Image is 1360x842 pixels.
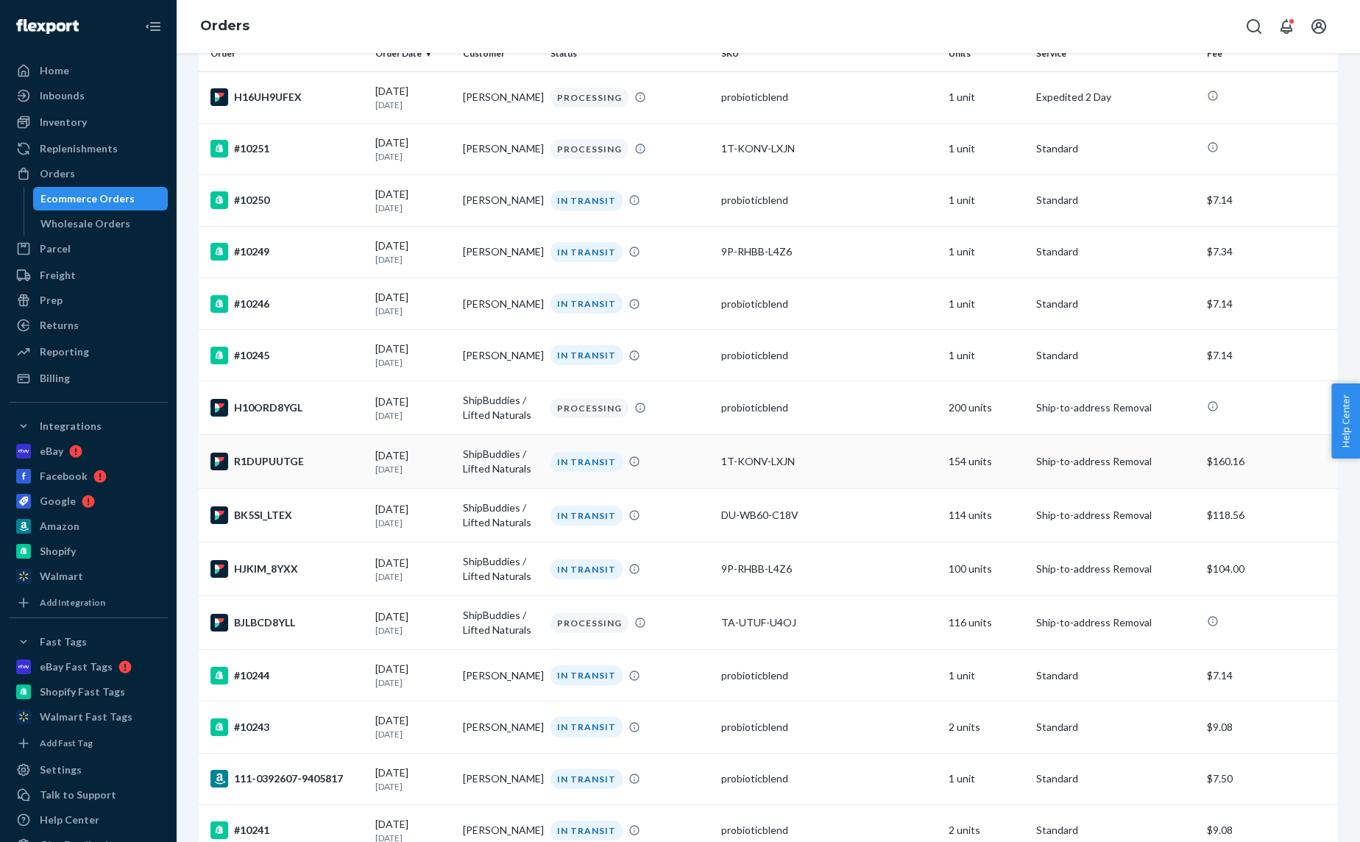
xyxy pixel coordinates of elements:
td: [PERSON_NAME] [457,330,545,381]
td: [PERSON_NAME] [457,278,545,330]
div: Settings [40,763,82,777]
a: Inventory [9,110,168,134]
p: [DATE] [375,202,451,214]
a: Amazon [9,514,168,538]
p: [DATE] [375,150,451,163]
td: $7.14 [1201,650,1338,701]
div: HJKIM_8YXX [210,560,364,578]
td: ShipBuddies / Lifted Naturals [457,381,545,435]
td: $160.16 [1201,435,1338,489]
td: $7.14 [1201,278,1338,330]
a: Shopify Fast Tags [9,680,168,704]
div: Google [40,494,76,509]
div: IN TRANSIT [550,294,623,314]
div: probioticblend [721,348,938,363]
div: PROCESSING [550,613,628,633]
div: Prep [40,293,63,308]
a: Inbounds [9,84,168,107]
div: PROCESSING [550,139,628,159]
a: Reporting [9,340,168,364]
div: [DATE] [375,765,451,793]
td: [PERSON_NAME] [457,71,545,123]
p: Expedited 2 Day [1036,90,1195,105]
button: Open notifications [1272,12,1301,41]
a: Parcel [9,237,168,261]
div: IN TRANSIT [550,821,623,841]
a: Facebook [9,464,168,488]
div: Ecommerce Orders [40,191,135,206]
div: IN TRANSIT [550,242,623,262]
p: Standard [1036,348,1195,363]
a: Shopify [9,539,168,563]
div: #10245 [210,347,364,364]
div: H16UH9UFEX [210,88,364,106]
p: Standard [1036,244,1195,259]
td: 1 unit [943,123,1030,174]
td: 1 unit [943,330,1030,381]
div: Facebook [40,469,88,484]
div: Walmart [40,569,83,584]
div: Billing [40,371,70,386]
th: Order Date [369,36,457,71]
div: IN TRANSIT [550,717,623,737]
div: [DATE] [375,290,451,317]
td: [PERSON_NAME] [457,174,545,226]
a: Settings [9,758,168,782]
div: 1T-KONV-LXJN [721,454,938,469]
div: probioticblend [721,823,938,838]
div: [DATE] [375,609,451,637]
td: Ship-to-address Removal [1030,542,1201,596]
td: ShipBuddies / Lifted Naturals [457,435,545,489]
td: ShipBuddies / Lifted Naturals [457,542,545,596]
td: $7.14 [1201,174,1338,226]
div: PROCESSING [550,88,628,107]
div: [DATE] [375,187,451,214]
div: #10241 [210,821,364,839]
div: [DATE] [375,556,451,583]
p: [DATE] [375,728,451,740]
a: Add Fast Tag [9,735,168,752]
div: Returns [40,318,79,333]
a: Walmart [9,565,168,588]
div: Fast Tags [40,634,87,649]
div: #10249 [210,243,364,261]
ol: breadcrumbs [188,5,261,48]
td: Ship-to-address Removal [1030,435,1201,489]
div: eBay Fast Tags [40,659,113,674]
p: [DATE] [375,780,451,793]
div: Amazon [40,519,79,534]
div: H10ORD8YGL [210,399,364,417]
div: #10243 [210,718,364,736]
td: 1 unit [943,278,1030,330]
div: IN TRANSIT [550,191,623,210]
div: Orders [40,166,75,181]
p: Standard [1036,193,1195,208]
td: 1 unit [943,71,1030,123]
div: Inventory [40,115,87,130]
div: Add Fast Tag [40,737,93,749]
button: Help Center [1331,383,1360,459]
td: 1 unit [943,650,1030,701]
div: Customer [463,47,539,60]
button: Open Search Box [1239,12,1269,41]
p: [DATE] [375,676,451,689]
td: $7.50 [1201,753,1338,804]
a: Orders [200,18,249,34]
a: Add Integration [9,594,168,612]
div: Shopify [40,544,76,559]
td: [PERSON_NAME] [457,701,545,753]
th: Order [199,36,369,71]
img: Flexport logo [16,19,79,34]
div: Reporting [40,344,89,359]
div: IN TRANSIT [550,345,623,365]
div: probioticblend [721,193,938,208]
td: $118.56 [1201,489,1338,542]
p: [DATE] [375,517,451,529]
div: probioticblend [721,720,938,735]
td: 200 units [943,381,1030,435]
td: [PERSON_NAME] [457,650,545,701]
div: [DATE] [375,395,451,422]
th: Fee [1201,36,1338,71]
td: Ship-to-address Removal [1030,596,1201,650]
